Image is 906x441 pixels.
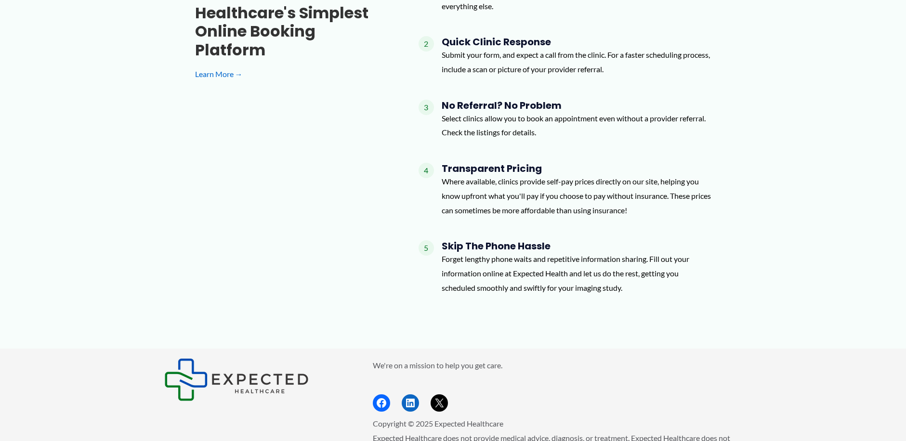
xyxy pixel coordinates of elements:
[419,240,434,256] span: 5
[164,358,349,401] aside: Footer Widget 1
[164,358,309,401] img: Expected Healthcare Logo - side, dark font, small
[373,419,503,428] span: Copyright © 2025 Expected Healthcare
[442,48,711,76] p: Submit your form, and expect a call from the clinic. For a faster scheduling process, include a s...
[419,100,434,115] span: 3
[442,36,711,48] h4: Quick Clinic Response
[442,111,711,140] p: Select clinics allow you to book an appointment even without a provider referral. Check the listi...
[442,252,711,295] p: Forget lengthy phone waits and repetitive information sharing. Fill out your information online a...
[442,163,711,174] h4: Transparent Pricing
[373,358,742,412] aside: Footer Widget 2
[195,4,388,59] h3: Healthcare's simplest online booking platform
[373,358,742,373] p: We're on a mission to help you get care.
[419,36,434,52] span: 2
[195,67,388,81] a: Learn More →
[419,163,434,178] span: 4
[442,174,711,217] p: Where available, clinics provide self-pay prices directly on our site, helping you know upfront w...
[442,100,711,111] h4: No Referral? No Problem
[442,240,711,252] h4: Skip the Phone Hassle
